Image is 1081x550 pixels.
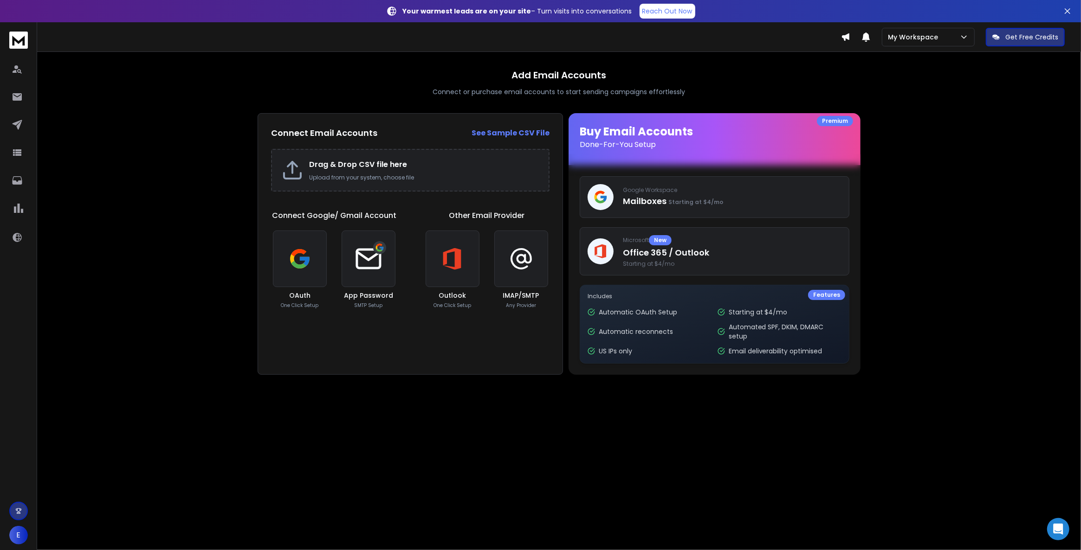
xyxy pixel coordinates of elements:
strong: Your warmest leads are on your site [403,6,531,16]
strong: See Sample CSV File [472,128,550,138]
p: Starting at $4/mo [729,307,788,317]
h1: Add Email Accounts [512,69,607,82]
p: Includes [588,293,841,300]
p: Microsoft [623,235,841,245]
h3: OAuth [289,291,311,300]
button: E [9,526,28,544]
p: Done-For-You Setup [580,139,849,150]
div: Open Intercom Messenger [1047,518,1069,540]
p: Office 365 / Outlook [623,246,841,259]
p: Google Workspace [623,186,841,194]
p: Automatic reconnects [599,327,673,336]
div: Premium [817,116,853,126]
p: Get Free Credits [1005,32,1058,42]
p: Mailboxes [623,195,841,208]
p: One Click Setup [434,302,471,309]
h3: Outlook [439,291,466,300]
h2: Connect Email Accounts [271,127,377,140]
p: – Turn visits into conversations [403,6,632,16]
div: New [649,235,672,245]
p: Email deliverability optimised [729,346,822,356]
p: Automated SPF, DKIM, DMARC setup [729,322,841,341]
a: Reach Out Now [640,4,695,19]
p: Automatic OAuth Setup [599,307,677,317]
span: Starting at $4/mo [623,260,841,268]
p: One Click Setup [281,302,318,309]
button: Get Free Credits [986,28,1065,46]
p: My Workspace [888,32,942,42]
h1: Buy Email Accounts [580,124,849,150]
p: Any Provider [506,302,536,309]
img: logo [9,32,28,49]
h2: Drag & Drop CSV file here [309,159,539,170]
p: Connect or purchase email accounts to start sending campaigns effortlessly [433,87,686,96]
h1: Connect Google/ Gmail Account [272,210,396,221]
div: Features [808,290,845,300]
p: Upload from your system, choose file [309,174,539,181]
p: Reach Out Now [642,6,693,16]
a: See Sample CSV File [472,128,550,139]
h1: Other Email Provider [449,210,524,221]
p: US IPs only [599,346,632,356]
h3: IMAP/SMTP [503,291,539,300]
h3: App Password [344,291,393,300]
p: SMTP Setup [354,302,382,309]
span: Starting at $4/mo [668,198,723,206]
